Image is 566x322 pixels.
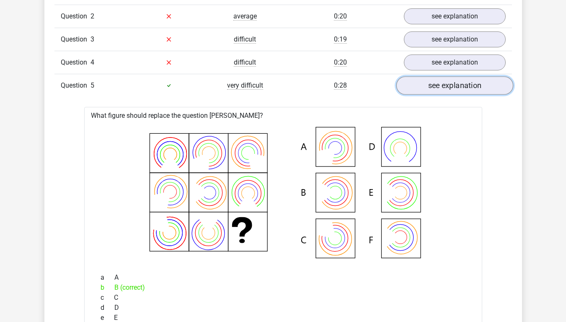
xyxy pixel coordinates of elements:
span: 2 [90,12,94,20]
div: A [94,273,472,283]
a: see explanation [404,55,506,70]
span: very difficult [227,81,263,90]
div: C [94,293,472,303]
a: see explanation [396,76,513,95]
div: B (correct) [94,283,472,293]
span: Question [61,57,90,68]
span: 0:28 [334,81,347,90]
span: Question [61,34,90,44]
span: 4 [90,58,94,66]
span: average [233,12,257,21]
span: 0:20 [334,12,347,21]
span: Question [61,11,90,21]
span: d [101,303,114,313]
a: see explanation [404,8,506,24]
span: 5 [90,81,94,89]
span: b [101,283,114,293]
span: difficult [234,58,256,67]
span: Question [61,80,90,91]
span: 0:19 [334,35,347,44]
span: 0:20 [334,58,347,67]
span: 3 [90,35,94,43]
span: a [101,273,114,283]
div: D [94,303,472,313]
span: c [101,293,114,303]
span: difficult [234,35,256,44]
a: see explanation [404,31,506,47]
